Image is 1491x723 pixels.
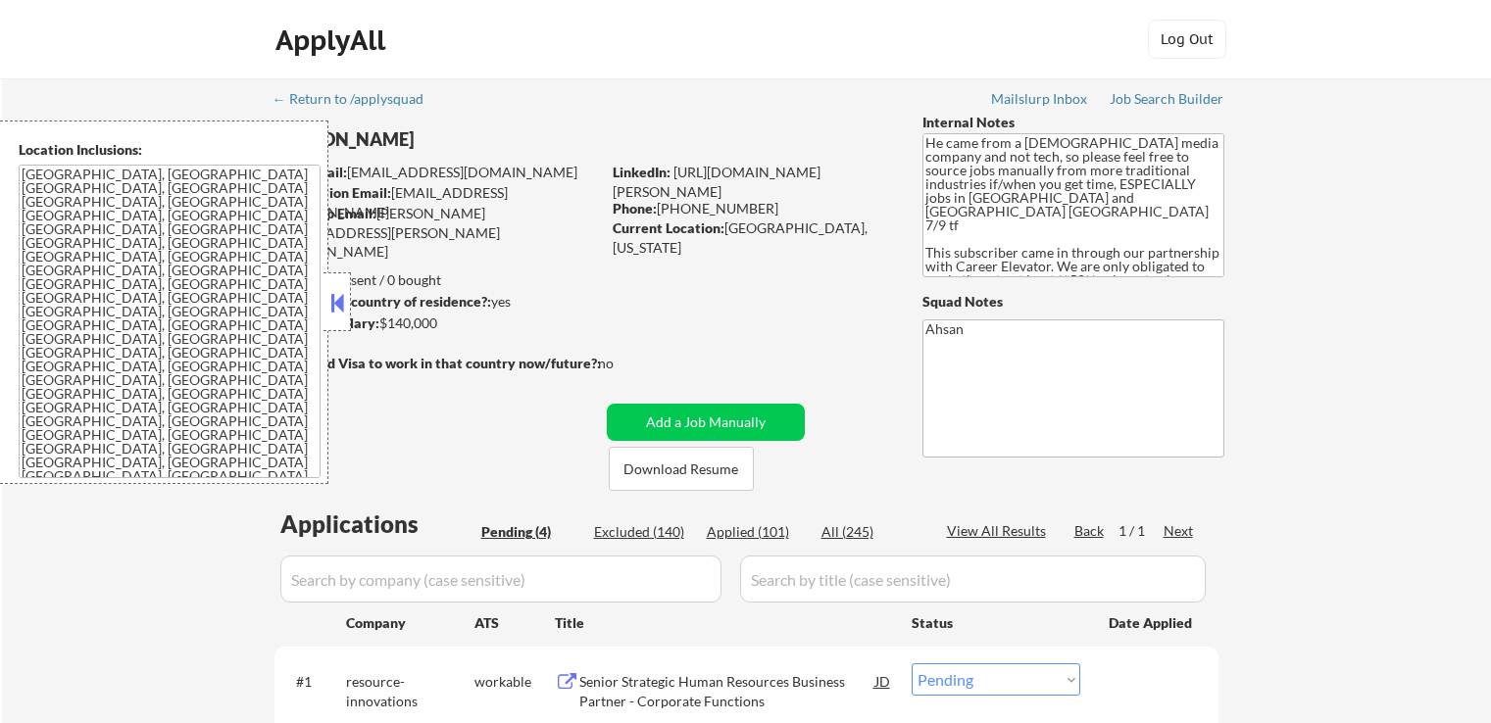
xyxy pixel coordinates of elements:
[991,92,1089,106] div: Mailslurp Inbox
[474,672,555,692] div: workable
[1118,521,1164,541] div: 1 / 1
[1109,613,1195,633] div: Date Applied
[273,270,600,290] div: 101 sent / 0 bought
[594,522,692,542] div: Excluded (140)
[613,200,657,217] strong: Phone:
[613,218,890,257] div: [GEOGRAPHIC_DATA], [US_STATE]
[280,555,721,602] input: Search by company (case sensitive)
[922,113,1224,132] div: Internal Notes
[609,447,754,491] button: Download Resume
[1110,92,1224,106] div: Job Search Builder
[613,164,671,180] strong: LinkedIn:
[275,163,600,182] div: [EMAIL_ADDRESS][DOMAIN_NAME]
[273,313,600,333] div: $140,000
[273,293,491,310] strong: Can work in country of residence?:
[346,613,474,633] div: Company
[613,219,724,236] strong: Current Location:
[296,672,330,692] div: #1
[274,127,677,152] div: [PERSON_NAME]
[1164,521,1195,541] div: Next
[947,521,1052,541] div: View All Results
[1110,91,1224,111] a: Job Search Builder
[607,404,805,441] button: Add a Job Manually
[740,555,1206,602] input: Search by title (case sensitive)
[273,92,442,106] div: ← Return to /applysquad
[821,522,919,542] div: All (245)
[274,355,601,371] strong: Will need Visa to work in that country now/future?:
[991,91,1089,111] a: Mailslurp Inbox
[922,292,1224,312] div: Squad Notes
[707,522,805,542] div: Applied (101)
[555,613,893,633] div: Title
[273,292,594,312] div: yes
[474,613,555,633] div: ATS
[481,522,579,542] div: Pending (4)
[613,164,820,200] a: [URL][DOMAIN_NAME][PERSON_NAME]
[1074,521,1106,541] div: Back
[598,354,654,373] div: no
[280,512,474,536] div: Applications
[873,663,893,699] div: JD
[346,672,474,710] div: resource-innovations
[912,604,1080,640] div: Status
[275,183,600,221] div: [EMAIL_ADDRESS][DOMAIN_NAME]
[579,672,875,710] div: Senior Strategic Human Resources Business Partner - Corporate Functions
[613,199,890,218] div: [PHONE_NUMBER]
[1148,20,1226,59] button: Log Out
[275,24,391,57] div: ApplyAll
[19,140,321,160] div: Location Inclusions:
[274,204,600,262] div: [PERSON_NAME][EMAIL_ADDRESS][PERSON_NAME][DOMAIN_NAME]
[273,91,442,111] a: ← Return to /applysquad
